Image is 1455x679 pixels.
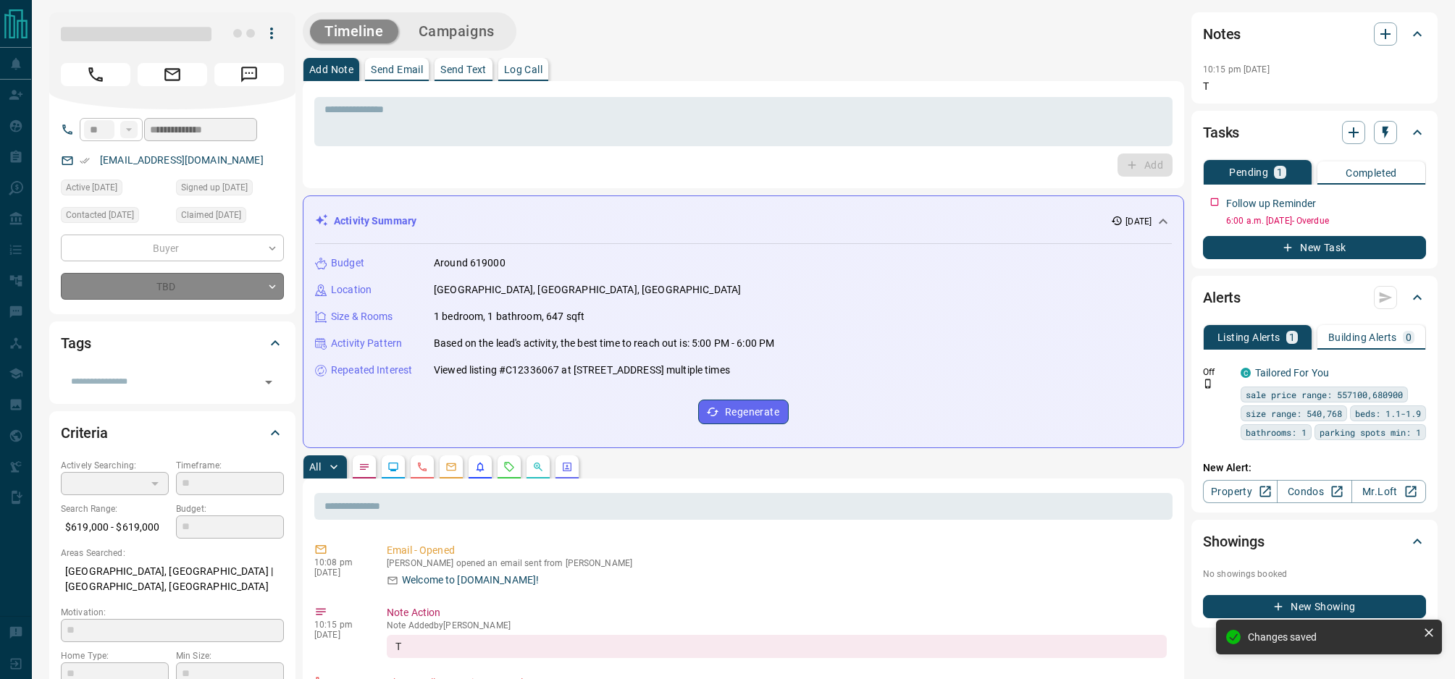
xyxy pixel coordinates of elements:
[1246,387,1403,402] span: sale price range: 557100,680900
[309,462,321,472] p: All
[698,400,789,424] button: Regenerate
[310,20,398,43] button: Timeline
[434,363,730,378] p: Viewed listing #C12336067 at [STREET_ADDRESS] multiple times
[1320,425,1421,439] span: parking spots min: 1
[61,502,169,515] p: Search Range:
[61,326,284,360] div: Tags
[1203,460,1426,476] p: New Alert:
[61,416,284,450] div: Criteria
[358,461,370,473] svg: Notes
[1246,425,1307,439] span: bathrooms: 1
[503,461,515,473] svg: Requests
[1355,406,1421,421] span: beds: 1.1-1.9
[1203,379,1213,389] svg: Push Notification Only
[80,156,90,166] svg: Email Verified
[445,461,457,473] svg: Emails
[1217,332,1280,342] p: Listing Alerts
[474,461,486,473] svg: Listing Alerts
[387,558,1167,568] p: [PERSON_NAME] opened an email sent from [PERSON_NAME]
[61,421,108,444] h2: Criteria
[1255,367,1329,379] a: Tailored For You
[371,64,423,75] p: Send Email
[1328,332,1397,342] p: Building Alerts
[61,547,284,560] p: Areas Searched:
[334,214,416,229] p: Activity Summary
[402,573,539,588] p: Welcome to [DOMAIN_NAME]!
[61,207,169,227] div: Sun Aug 10 2025
[1229,167,1268,177] p: Pending
[404,20,509,43] button: Campaigns
[138,63,207,86] span: Email
[66,208,134,222] span: Contacted [DATE]
[1203,286,1241,309] h2: Alerts
[387,635,1167,658] div: T
[100,154,264,166] a: [EMAIL_ADDRESS][DOMAIN_NAME]
[434,256,506,271] p: Around 619000
[1203,79,1426,94] p: T
[61,606,284,619] p: Motivation:
[1203,595,1426,618] button: New Showing
[434,282,741,298] p: [GEOGRAPHIC_DATA], [GEOGRAPHIC_DATA], [GEOGRAPHIC_DATA]
[1406,332,1412,342] p: 0
[1203,280,1426,315] div: Alerts
[387,461,399,473] svg: Lead Browsing Activity
[176,649,284,662] p: Min Size:
[1203,568,1426,581] p: No showings booked
[1203,64,1270,75] p: 10:15 pm [DATE]
[416,461,428,473] svg: Calls
[259,372,279,392] button: Open
[1203,115,1426,150] div: Tasks
[434,336,774,351] p: Based on the lead's activity, the best time to reach out is: 5:00 PM - 6:00 PM
[314,630,365,640] p: [DATE]
[61,459,169,472] p: Actively Searching:
[387,543,1167,558] p: Email - Opened
[1248,631,1417,643] div: Changes saved
[66,180,117,195] span: Active [DATE]
[1203,22,1241,46] h2: Notes
[504,64,542,75] p: Log Call
[331,336,402,351] p: Activity Pattern
[1203,17,1426,51] div: Notes
[61,332,91,355] h2: Tags
[1246,406,1342,421] span: size range: 540,768
[61,63,130,86] span: Call
[1277,480,1351,503] a: Condos
[176,459,284,472] p: Timeframe:
[181,208,241,222] span: Claimed [DATE]
[1125,215,1152,228] p: [DATE]
[61,649,169,662] p: Home Type:
[1346,168,1397,178] p: Completed
[309,64,353,75] p: Add Note
[61,180,169,200] div: Sun Aug 10 2025
[314,557,365,568] p: 10:08 pm
[1203,121,1239,144] h2: Tasks
[176,207,284,227] div: Sun Aug 10 2025
[315,208,1172,235] div: Activity Summary[DATE]
[1203,236,1426,259] button: New Task
[532,461,544,473] svg: Opportunities
[434,309,584,324] p: 1 bedroom, 1 bathroom, 647 sqft
[440,64,487,75] p: Send Text
[387,605,1167,620] p: Note Action
[314,568,365,578] p: [DATE]
[61,273,284,300] div: TBD
[1203,530,1265,553] h2: Showings
[561,461,573,473] svg: Agent Actions
[1226,214,1426,227] p: 6:00 a.m. [DATE] - Overdue
[331,282,372,298] p: Location
[1289,332,1295,342] p: 1
[181,180,248,195] span: Signed up [DATE]
[1226,196,1316,211] p: Follow up Reminder
[331,309,393,324] p: Size & Rooms
[61,560,284,599] p: [GEOGRAPHIC_DATA], [GEOGRAPHIC_DATA] | [GEOGRAPHIC_DATA], [GEOGRAPHIC_DATA]
[1351,480,1426,503] a: Mr.Loft
[176,180,284,200] div: Sun Aug 10 2025
[387,620,1167,630] p: Note Added by [PERSON_NAME]
[314,620,365,630] p: 10:15 pm
[176,502,284,515] p: Budget:
[1203,366,1232,379] p: Off
[331,256,364,271] p: Budget
[331,363,412,378] p: Repeated Interest
[1277,167,1283,177] p: 1
[214,63,284,86] span: Message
